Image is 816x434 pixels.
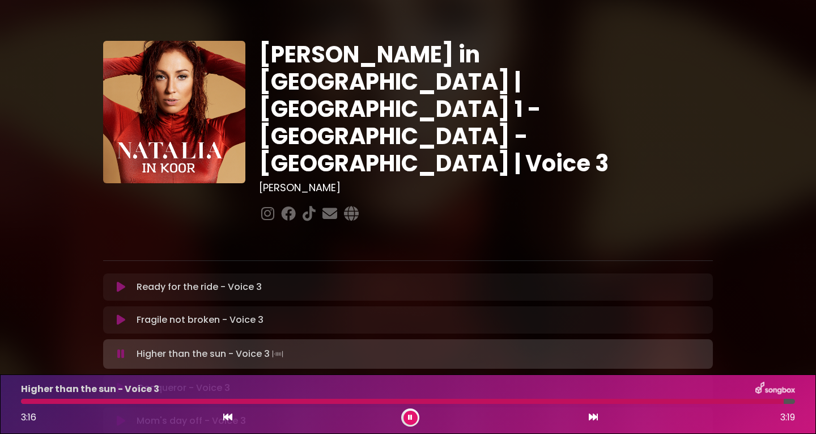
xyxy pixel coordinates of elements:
h1: [PERSON_NAME] in [GEOGRAPHIC_DATA] | [GEOGRAPHIC_DATA] 1 - [GEOGRAPHIC_DATA] - [GEOGRAPHIC_DATA] ... [259,41,713,177]
p: Ready for the ride - Voice 3 [137,280,262,294]
img: YTVS25JmS9CLUqXqkEhs [103,41,245,183]
span: 3:19 [780,411,795,424]
img: songbox-logo-white.png [755,382,795,397]
h3: [PERSON_NAME] [259,182,713,194]
p: Higher than the sun - Voice 3 [137,346,286,362]
p: Higher than the sun - Voice 3 [21,382,159,396]
img: waveform4.gif [270,346,286,362]
p: Fragile not broken - Voice 3 [137,313,263,327]
span: 3:16 [21,411,36,424]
